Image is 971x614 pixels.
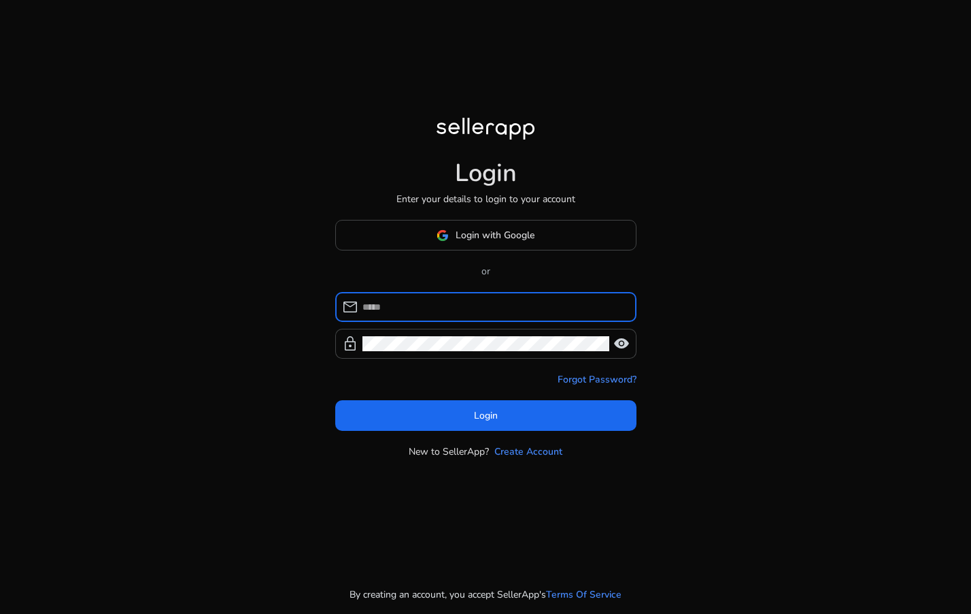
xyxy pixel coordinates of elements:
[455,159,517,188] h1: Login
[494,445,562,459] a: Create Account
[335,400,636,431] button: Login
[396,192,575,206] p: Enter your details to login to your account
[335,264,636,278] p: or
[558,372,636,387] a: Forgot Password?
[456,228,534,242] span: Login with Google
[342,299,358,315] span: mail
[474,408,498,423] span: Login
[335,220,636,251] button: Login with Google
[437,229,449,242] img: google-logo.svg
[546,587,621,602] a: Terms Of Service
[342,336,358,352] span: lock
[613,336,630,352] span: visibility
[409,445,489,459] p: New to SellerApp?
